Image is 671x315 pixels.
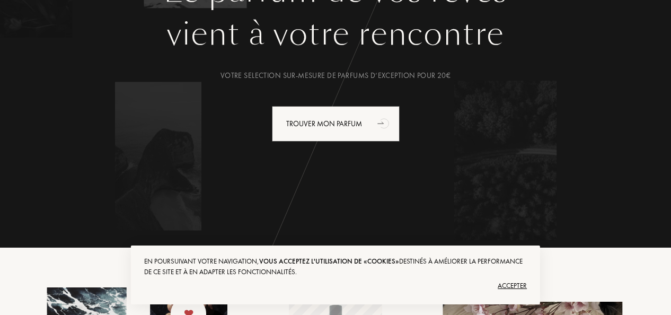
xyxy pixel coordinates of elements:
[39,70,632,81] div: Votre selection sur-mesure de parfums d’exception pour 20€
[39,10,632,58] div: vient à votre rencontre
[272,106,400,142] div: Trouver mon parfum
[374,112,395,134] div: animation
[259,257,399,266] span: vous acceptez l'utilisation de «cookies»
[264,106,408,142] a: Trouver mon parfumanimation
[144,277,527,294] div: Accepter
[144,256,527,277] div: En poursuivant votre navigation, destinés à améliorer la performance de ce site et à en adapter l...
